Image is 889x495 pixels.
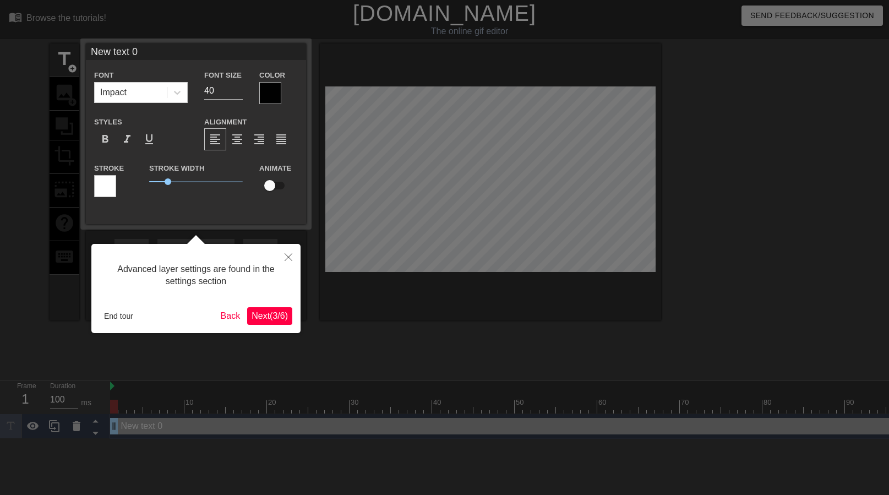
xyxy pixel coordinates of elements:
[252,311,288,320] span: Next ( 3 / 6 )
[216,307,245,325] button: Back
[100,308,138,324] button: End tour
[276,244,301,269] button: Close
[100,252,292,299] div: Advanced layer settings are found in the settings section
[247,307,292,325] button: Next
